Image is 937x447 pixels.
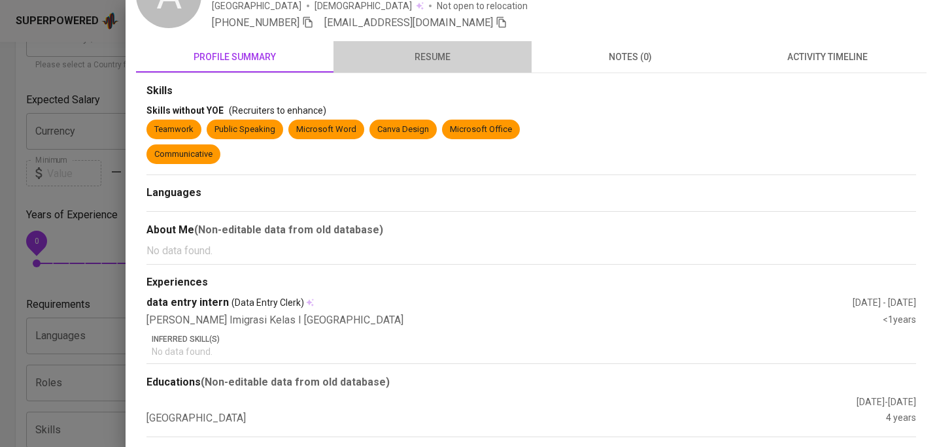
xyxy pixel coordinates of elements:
[341,49,523,65] span: resume
[737,49,919,65] span: activity timeline
[146,186,916,201] div: Languages
[231,296,304,309] span: (Data Entry Clerk)
[146,222,916,238] div: About Me
[229,105,326,116] span: (Recruiters to enhance)
[883,313,916,328] div: <1 years
[377,124,429,136] div: Canva Design
[450,124,512,136] div: Microsoft Office
[146,295,853,310] div: data entry intern
[214,124,275,136] div: Public Speaking
[146,374,916,390] div: Educations
[154,148,213,161] div: Communicative
[152,345,916,358] p: No data found.
[146,313,883,328] div: [PERSON_NAME] Imigrasi Kelas I [GEOGRAPHIC_DATA]
[324,16,493,29] span: [EMAIL_ADDRESS][DOMAIN_NAME]
[146,411,886,426] div: [GEOGRAPHIC_DATA]
[853,296,916,309] div: [DATE] - [DATE]
[194,223,383,236] b: (Non-editable data from old database)
[146,275,916,290] div: Experiences
[146,105,224,116] span: Skills without YOE
[154,124,194,136] div: Teamwork
[212,16,299,29] span: [PHONE_NUMBER]
[146,84,916,99] div: Skills
[201,376,390,388] b: (Non-editable data from old database)
[886,411,916,426] div: 4 years
[296,124,356,136] div: Microsoft Word
[857,397,916,407] span: [DATE] - [DATE]
[539,49,721,65] span: notes (0)
[146,243,916,259] p: No data found.
[152,333,916,345] p: Inferred Skill(s)
[144,49,326,65] span: profile summary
